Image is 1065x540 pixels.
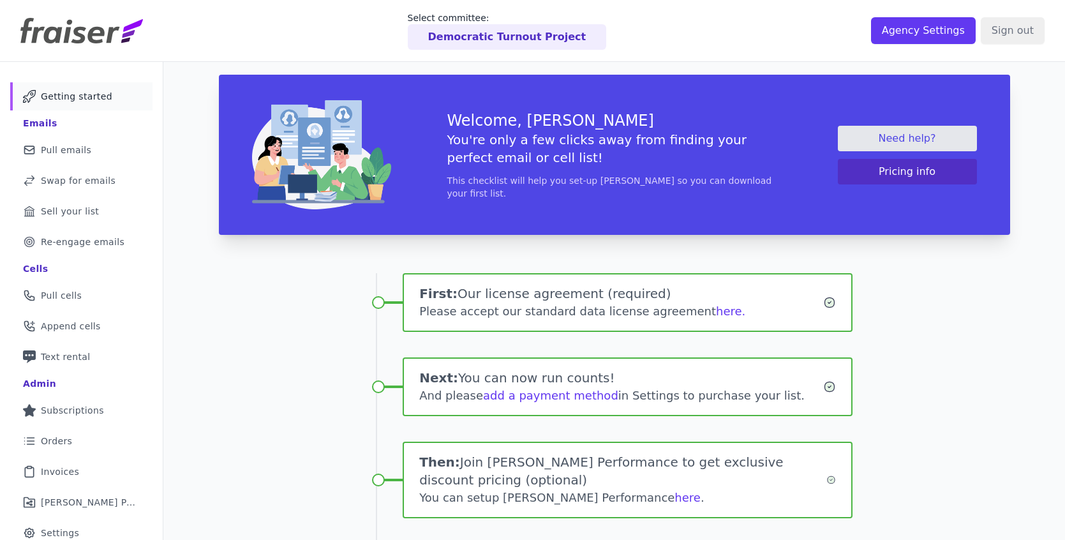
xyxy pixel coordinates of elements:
[10,458,153,486] a: Invoices
[10,197,153,225] a: Sell your list
[20,18,143,43] img: Fraiser Logo
[41,320,101,333] span: Append cells
[419,387,823,405] div: And please in Settings to purchase your list.
[419,285,823,303] h1: Our license agreement (required)
[838,126,977,151] a: Need help?
[41,465,79,478] span: Invoices
[41,404,104,417] span: Subscriptions
[41,90,112,103] span: Getting started
[10,312,153,340] a: Append cells
[41,205,99,218] span: Sell your list
[10,82,153,110] a: Getting started
[10,343,153,371] a: Text rental
[408,11,607,24] p: Select committee:
[252,100,391,209] img: img
[23,262,48,275] div: Cells
[41,144,91,156] span: Pull emails
[419,370,458,386] span: Next:
[419,303,823,320] div: Please accept our standard data license agreement
[10,228,153,256] a: Re-engage emails
[10,281,153,310] a: Pull cells
[10,427,153,455] a: Orders
[10,488,153,516] a: [PERSON_NAME] Performance
[41,350,91,363] span: Text rental
[23,377,56,390] div: Admin
[428,29,586,45] p: Democratic Turnout Project
[674,491,701,504] a: here
[10,167,153,195] a: Swap for emails
[419,369,823,387] h1: You can now run counts!
[41,496,137,509] span: [PERSON_NAME] Performance
[41,527,79,539] span: Settings
[871,17,976,44] input: Agency Settings
[981,17,1045,44] input: Sign out
[10,136,153,164] a: Pull emails
[408,11,607,50] a: Select committee: Democratic Turnout Project
[10,396,153,424] a: Subscriptions
[419,489,826,507] div: You can setup [PERSON_NAME] Performance .
[447,110,782,131] h3: Welcome, [PERSON_NAME]
[41,435,72,447] span: Orders
[419,286,458,301] span: First:
[419,453,826,489] h1: Join [PERSON_NAME] Performance to get exclusive discount pricing (optional)
[838,159,977,184] button: Pricing info
[41,236,124,248] span: Re-engage emails
[447,174,782,200] p: This checklist will help you set-up [PERSON_NAME] so you can download your first list.
[419,454,460,470] span: Then:
[41,174,115,187] span: Swap for emails
[447,131,782,167] h5: You're only a few clicks away from finding your perfect email or cell list!
[41,289,82,302] span: Pull cells
[23,117,57,130] div: Emails
[483,389,618,402] a: add a payment method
